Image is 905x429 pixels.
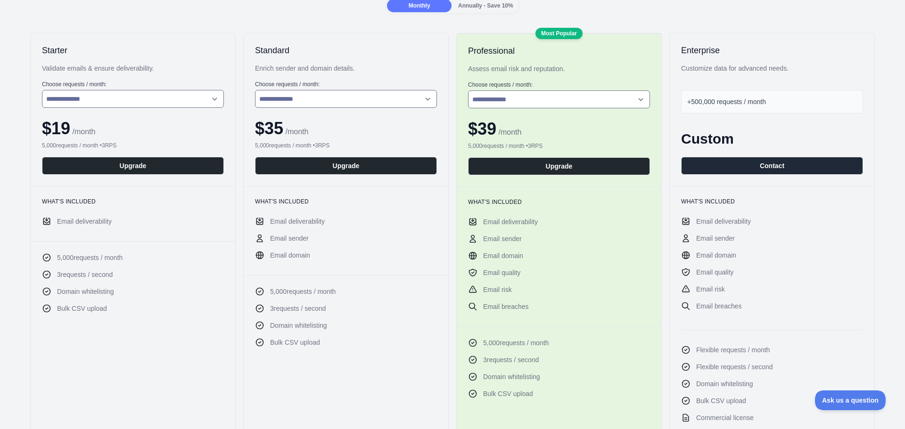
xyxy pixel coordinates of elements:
[255,157,437,175] button: Upgrade
[468,157,650,175] button: Upgrade
[815,390,886,410] iframe: Toggle Customer Support
[255,198,437,205] h3: What's included
[681,157,863,175] button: Contact
[468,198,650,206] h3: What's included
[681,198,863,205] h3: What's included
